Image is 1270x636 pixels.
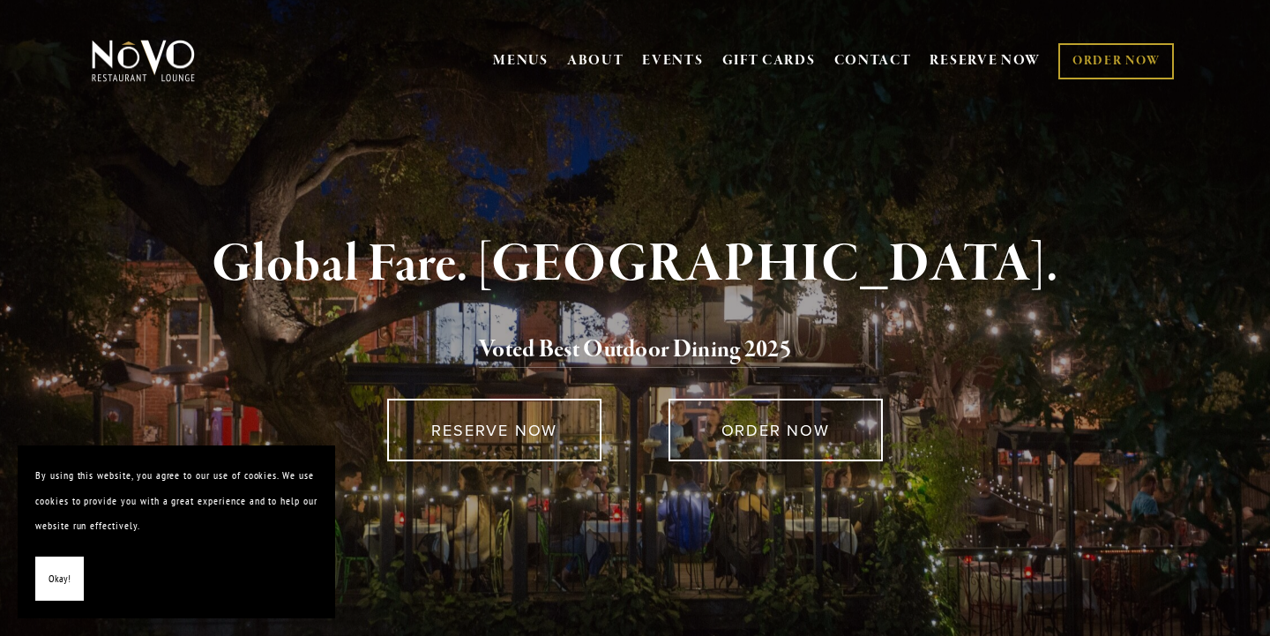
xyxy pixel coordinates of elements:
button: Okay! [35,557,84,602]
a: ABOUT [567,52,624,70]
p: By using this website, you agree to our use of cookies. We use cookies to provide you with a grea... [35,463,317,539]
a: Voted Best Outdoor Dining 202 [479,334,780,368]
a: RESERVE NOW [387,399,601,461]
h2: 5 [121,332,1149,369]
a: ORDER NOW [669,399,883,461]
strong: Global Fare. [GEOGRAPHIC_DATA]. [212,231,1057,298]
a: MENUS [493,52,549,70]
a: ORDER NOW [1058,43,1174,79]
a: GIFT CARDS [722,44,816,78]
img: Novo Restaurant &amp; Lounge [88,39,198,83]
a: RESERVE NOW [930,44,1041,78]
section: Cookie banner [18,445,335,618]
a: CONTACT [834,44,912,78]
span: Okay! [49,566,71,592]
a: EVENTS [642,52,703,70]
